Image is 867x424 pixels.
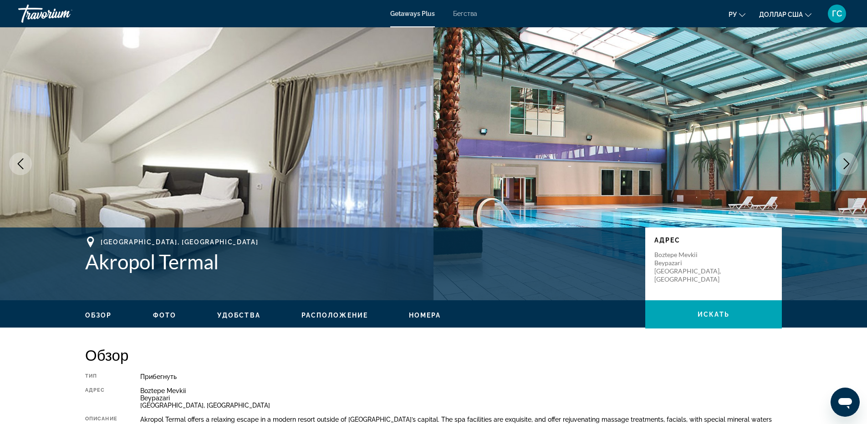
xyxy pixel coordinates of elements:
div: Прибегнуть [140,373,782,380]
span: Обзор [85,312,112,319]
p: Адрес [654,237,773,244]
iframe: Кнопка запуска окна обмена сообщениями [831,388,860,417]
button: Удобства [217,311,260,319]
button: искать [645,300,782,328]
a: Бегства [453,10,477,17]
div: Тип [85,373,117,380]
span: Номера [409,312,441,319]
p: Boztepe Mevkii Beypazari [GEOGRAPHIC_DATA], [GEOGRAPHIC_DATA] [654,251,727,283]
button: Расположение [301,311,368,319]
span: [GEOGRAPHIC_DATA], [GEOGRAPHIC_DATA] [101,238,258,246]
button: Меню пользователя [825,4,849,23]
h1: Akropol Termal [85,250,636,273]
font: ГС [832,9,842,18]
h2: Обзор [85,346,782,364]
div: Boztepe Mevkii Beypazari [GEOGRAPHIC_DATA], [GEOGRAPHIC_DATA] [140,387,782,409]
font: доллар США [759,11,803,18]
button: Номера [409,311,441,319]
span: искать [698,311,729,318]
button: Изменить язык [729,8,745,21]
a: Травориум [18,2,109,25]
a: Getaways Plus [390,10,435,17]
span: Расположение [301,312,368,319]
div: Адрес [85,387,117,409]
font: ру [729,11,737,18]
button: Обзор [85,311,112,319]
button: Next image [835,152,858,175]
span: Удобства [217,312,260,319]
button: Изменить валюту [759,8,811,21]
button: Previous image [9,152,32,175]
button: Фото [153,311,176,319]
span: Фото [153,312,176,319]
